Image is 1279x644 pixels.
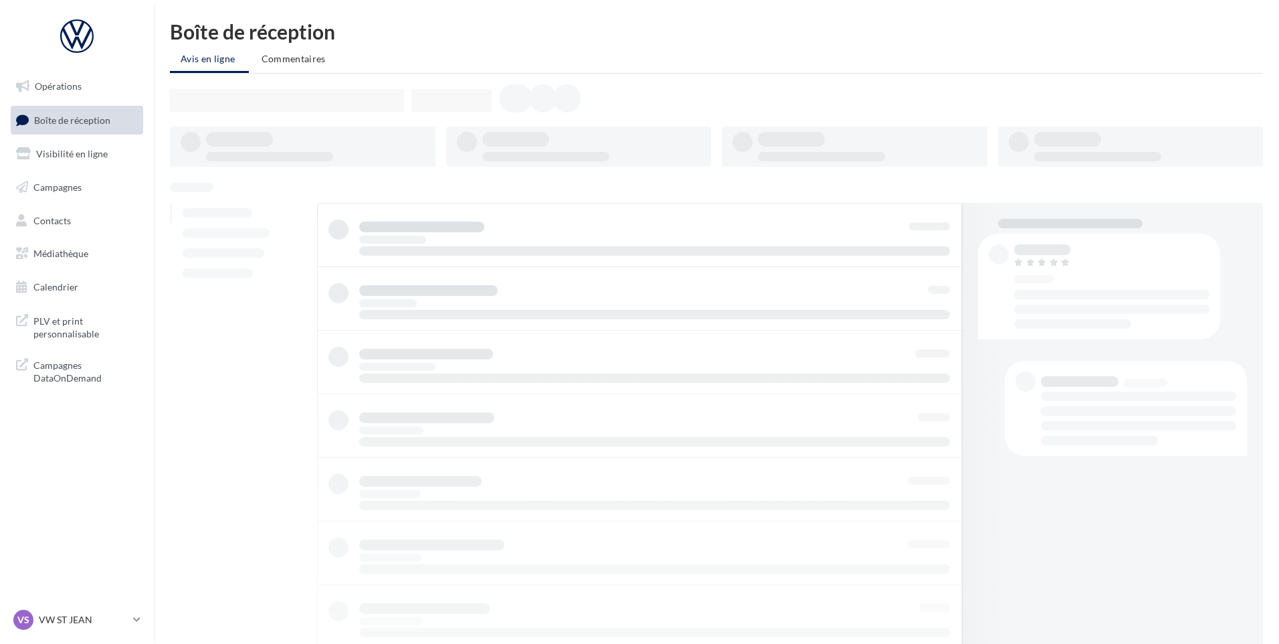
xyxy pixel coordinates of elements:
a: Campagnes DataOnDemand [8,351,146,390]
span: Médiathèque [33,248,88,259]
a: Calendrier [8,273,146,301]
a: Médiathèque [8,240,146,268]
a: Campagnes [8,173,146,202]
span: Opérations [35,80,82,92]
span: Visibilité en ligne [36,148,108,159]
span: VS [17,613,29,627]
a: Contacts [8,207,146,235]
a: Boîte de réception [8,106,146,135]
a: Visibilité en ligne [8,140,146,168]
span: Campagnes [33,181,82,193]
span: Campagnes DataOnDemand [33,356,138,385]
span: Contacts [33,214,71,226]
span: PLV et print personnalisable [33,312,138,341]
a: VS VW ST JEAN [11,607,143,633]
p: VW ST JEAN [39,613,128,627]
div: Boîte de réception [170,21,1263,42]
a: Opérations [8,72,146,100]
a: PLV et print personnalisable [8,307,146,346]
span: Commentaires [262,53,326,64]
span: Calendrier [33,281,78,293]
span: Boîte de réception [34,114,110,125]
